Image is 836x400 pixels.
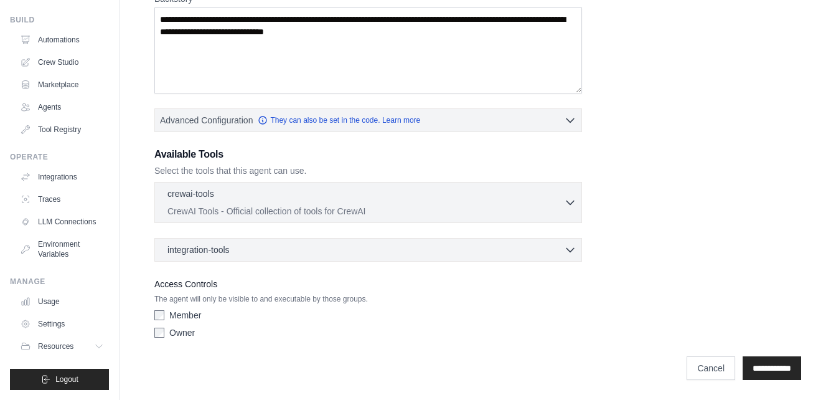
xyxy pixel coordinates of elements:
[155,109,581,131] button: Advanced Configuration They can also be set in the code. Learn more
[154,147,582,162] h3: Available Tools
[167,188,214,200] p: crewai-tools
[15,120,109,140] a: Tool Registry
[169,326,195,339] label: Owner
[167,205,564,217] p: CrewAI Tools - Official collection of tools for CrewAI
[10,277,109,287] div: Manage
[15,167,109,187] a: Integrations
[160,114,253,126] span: Advanced Configuration
[15,97,109,117] a: Agents
[154,277,582,292] label: Access Controls
[15,189,109,209] a: Traces
[10,15,109,25] div: Build
[258,115,420,125] a: They can also be set in the code. Learn more
[15,314,109,334] a: Settings
[15,336,109,356] button: Resources
[15,75,109,95] a: Marketplace
[55,374,78,384] span: Logout
[38,341,73,351] span: Resources
[15,292,109,312] a: Usage
[160,244,576,256] button: integration-tools
[15,30,109,50] a: Automations
[10,152,109,162] div: Operate
[15,52,109,72] a: Crew Studio
[15,212,109,232] a: LLM Connections
[154,164,582,177] p: Select the tools that this agent can use.
[154,294,582,304] p: The agent will only be visible to and executable by those groups.
[167,244,230,256] span: integration-tools
[687,356,735,380] a: Cancel
[160,188,576,217] button: crewai-tools CrewAI Tools - Official collection of tools for CrewAI
[10,369,109,390] button: Logout
[15,234,109,264] a: Environment Variables
[169,309,201,321] label: Member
